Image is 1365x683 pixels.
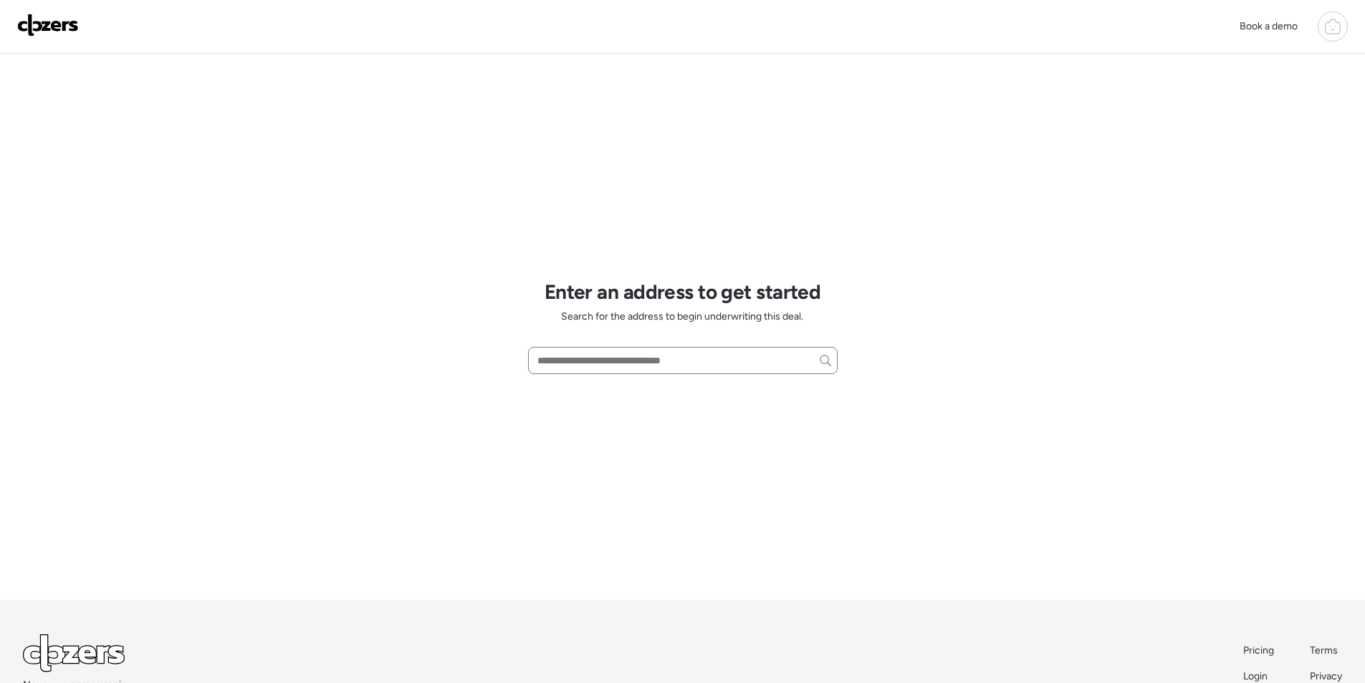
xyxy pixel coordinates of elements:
[1310,670,1342,682] span: Privacy
[1243,670,1268,682] span: Login
[1243,644,1275,658] a: Pricing
[1243,644,1274,656] span: Pricing
[23,634,125,672] img: Logo Light
[1310,644,1342,658] a: Terms
[17,14,79,37] img: Logo
[545,280,821,304] h1: Enter an address to get started
[1310,644,1338,656] span: Terms
[1240,20,1298,32] span: Book a demo
[561,310,803,324] span: Search for the address to begin underwriting this deal.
